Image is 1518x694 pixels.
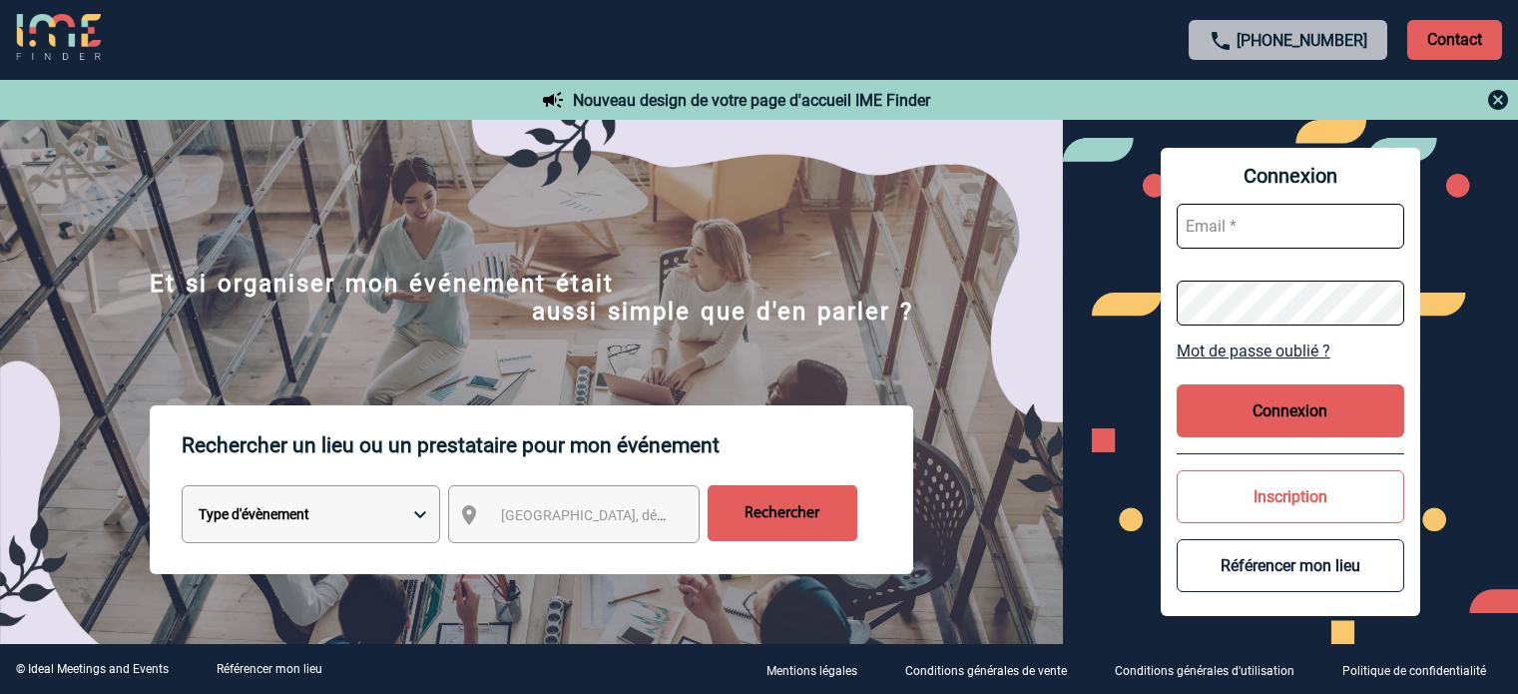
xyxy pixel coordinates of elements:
[889,660,1099,679] a: Conditions générales de vente
[16,662,169,676] div: © Ideal Meetings and Events
[905,664,1067,678] p: Conditions générales de vente
[1326,660,1518,679] a: Politique de confidentialité
[501,507,778,523] span: [GEOGRAPHIC_DATA], département, région...
[708,485,857,541] input: Rechercher
[1209,29,1233,53] img: call-24-px.png
[1099,660,1326,679] a: Conditions générales d'utilisation
[182,405,913,485] p: Rechercher un lieu ou un prestataire pour mon événement
[217,662,322,676] a: Référencer mon lieu
[1407,20,1502,60] p: Contact
[1177,164,1404,188] span: Connexion
[1115,664,1294,678] p: Conditions générales d'utilisation
[1177,470,1404,523] button: Inscription
[1237,31,1367,50] a: [PHONE_NUMBER]
[1177,342,1404,360] a: Mot de passe oublié ?
[1177,384,1404,437] button: Connexion
[751,660,889,679] a: Mentions légales
[1177,539,1404,592] button: Référencer mon lieu
[1342,664,1486,678] p: Politique de confidentialité
[766,664,857,678] p: Mentions légales
[1177,204,1404,249] input: Email *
